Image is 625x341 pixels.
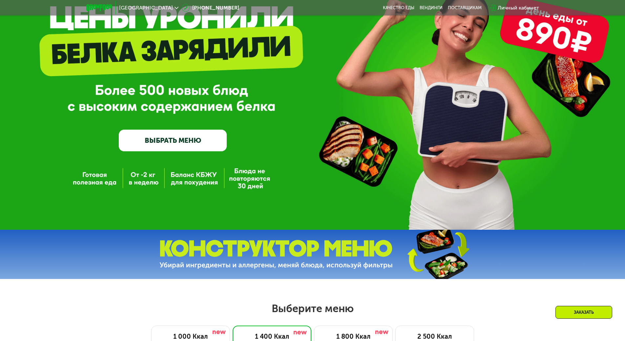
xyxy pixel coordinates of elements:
[240,332,304,340] div: 1 400 Ккал
[402,332,467,340] div: 2 500 Ккал
[420,5,443,11] a: Вендинги
[498,4,539,12] div: Личный кабинет
[119,130,227,151] a: ВЫБРАТЬ МЕНЮ
[119,5,173,11] span: [GEOGRAPHIC_DATA]
[321,332,386,340] div: 1 800 Ккал
[448,5,482,11] div: поставщикам
[158,332,223,340] div: 1 000 Ккал
[21,302,604,315] h2: Выберите меню
[555,306,612,319] div: Заказать
[182,4,239,12] a: [PHONE_NUMBER]
[383,5,414,11] a: Качество еды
